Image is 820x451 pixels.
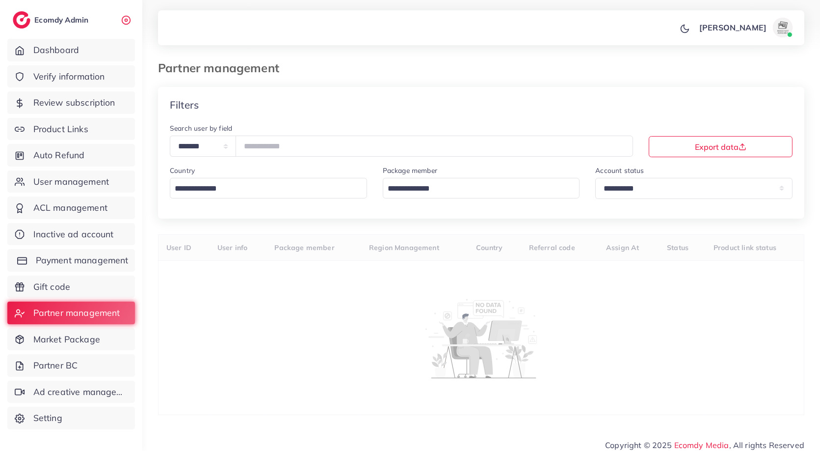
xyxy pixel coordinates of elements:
[674,440,729,450] a: Ecomdy Media
[7,170,135,193] a: User management
[170,99,199,111] h4: Filters
[33,70,105,83] span: Verify information
[7,91,135,114] a: Review subscription
[33,44,79,56] span: Dashboard
[7,65,135,88] a: Verify information
[695,143,746,151] span: Export data
[33,412,62,424] span: Setting
[33,386,128,398] span: Ad creative management
[33,281,70,293] span: Gift code
[7,276,135,298] a: Gift code
[7,407,135,429] a: Setting
[171,181,354,197] input: Search for option
[7,118,135,141] a: Product Links
[36,254,129,267] span: Payment management
[7,197,135,219] a: ACL management
[33,96,115,109] span: Review subscription
[7,249,135,272] a: Payment management
[7,144,135,167] a: Auto Refund
[384,181,567,197] input: Search for option
[170,178,367,198] div: Search for option
[33,228,114,241] span: Inactive ad account
[33,333,100,346] span: Market Package
[33,201,107,214] span: ACL management
[33,175,109,188] span: User management
[13,11,30,28] img: logo
[694,18,796,37] a: [PERSON_NAME]avatar
[7,328,135,351] a: Market Package
[170,123,232,133] label: Search user by field
[158,61,287,75] h3: Partner management
[33,307,120,319] span: Partner management
[7,302,135,324] a: Partner management
[33,123,88,136] span: Product Links
[773,18,793,37] img: avatar
[699,22,767,33] p: [PERSON_NAME]
[33,359,78,372] span: Partner BC
[7,39,135,61] a: Dashboard
[33,149,85,162] span: Auto Refund
[729,439,804,451] span: , All rights Reserved
[649,136,793,157] button: Export data
[170,166,195,175] label: Country
[383,178,580,198] div: Search for option
[605,439,804,451] span: Copyright © 2025
[7,223,135,246] a: Inactive ad account
[595,166,644,175] label: Account status
[34,15,91,25] h2: Ecomdy Admin
[7,354,135,377] a: Partner BC
[13,11,91,28] a: logoEcomdy Admin
[7,381,135,403] a: Ad creative management
[383,166,437,175] label: Package member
